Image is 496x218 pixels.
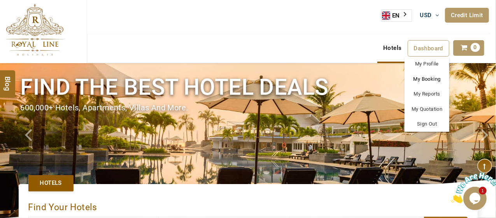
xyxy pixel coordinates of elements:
a: Hotels [28,175,74,191]
a: Credit Limit [445,8,489,23]
a: My Reports [405,87,449,102]
span: Dashboard [414,45,443,52]
a: Sign Out [405,117,449,132]
span: 0 [471,43,480,52]
span: Hotels [40,179,62,187]
aside: Language selected: English [382,9,412,22]
a: My Quotation [405,102,449,117]
a: My Booking [405,72,449,87]
a: 0 [453,40,484,56]
a: Hotels [377,40,407,56]
a: EN [382,10,412,21]
div: Find Your Hotels [28,194,468,217]
a: My Profile [405,57,449,72]
span: USD [420,12,432,19]
img: Chat attention grabber [3,3,51,34]
div: 600,000+ hotels, apartments, villas and more. [21,102,476,113]
h1: Find the best hotel deals [21,73,476,102]
img: The Royal Line Holidays [6,4,64,56]
iframe: chat widget [448,169,496,206]
div: Language [382,9,412,22]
